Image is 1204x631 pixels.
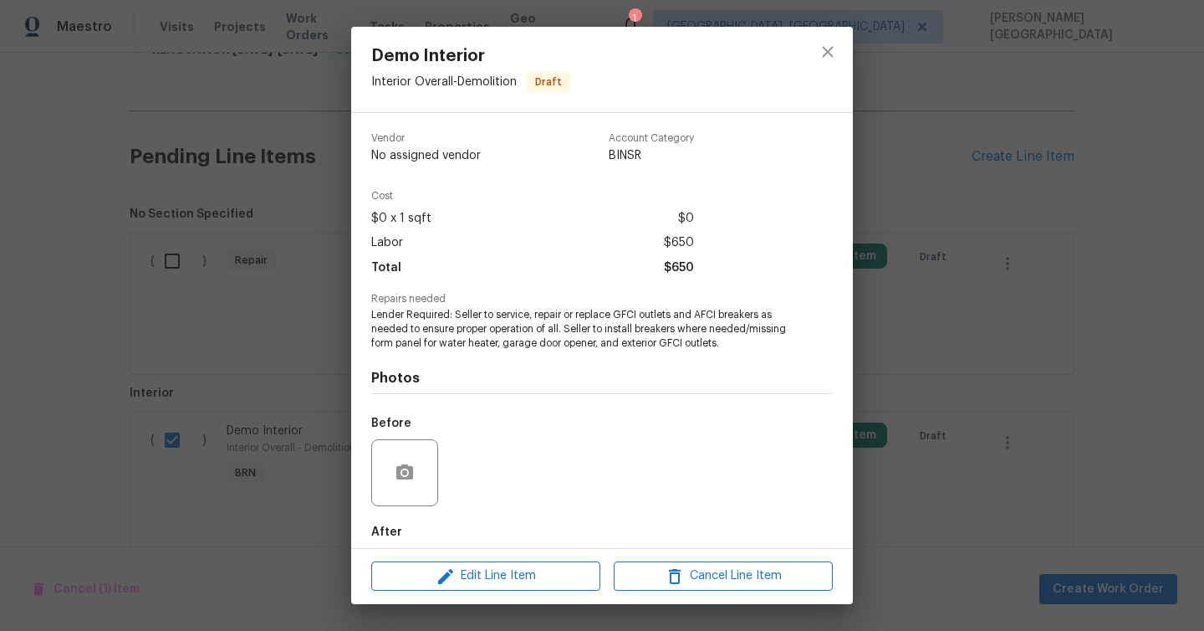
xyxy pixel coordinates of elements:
span: Labor [371,231,403,255]
span: Interior Overall - Demolition [371,76,517,88]
div: 1 [629,10,640,27]
span: Account Category [609,133,694,144]
span: No assigned vendor [371,147,481,164]
span: $0 x 1 sqft [371,207,431,231]
button: Cancel Line Item [614,562,833,591]
button: close [808,32,848,72]
button: Edit Line Item [371,562,600,591]
span: Edit Line Item [376,566,595,587]
span: $0 [678,207,694,231]
span: Cancel Line Item [619,566,828,587]
span: Repairs needed [371,294,833,305]
span: $650 [664,231,694,255]
span: $650 [664,256,694,280]
span: BINSR [609,147,694,164]
span: Total [371,256,401,280]
h5: After [371,526,402,538]
span: Demo Interior [371,47,570,65]
span: Draft [528,74,569,90]
span: Vendor [371,133,481,144]
h5: Before [371,418,411,429]
span: Lender Required: Seller to service, repair or replace GFCI outlets and AFCI breakers as needed to... [371,308,787,350]
h4: Photos [371,370,833,387]
span: Cost [371,191,694,202]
